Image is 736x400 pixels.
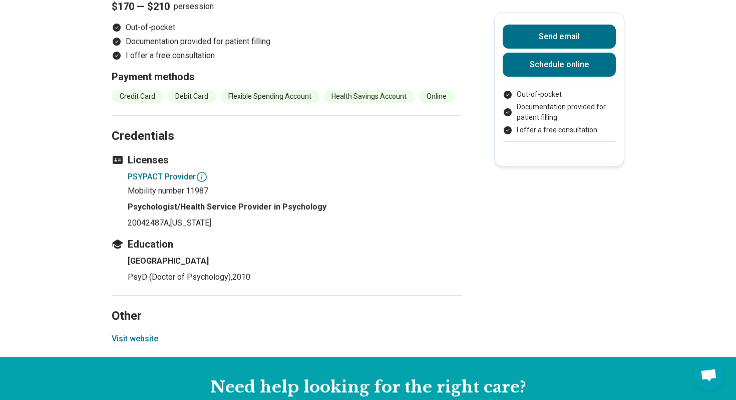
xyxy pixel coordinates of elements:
p: PsyD (Doctor of Psychology) , 2010 [128,271,462,283]
button: Visit website [112,333,158,345]
li: I offer a free consultation [503,125,616,135]
li: Flexible Spending Account [220,90,319,103]
ul: Payment options [503,89,616,135]
li: I offer a free consultation [112,50,462,62]
h3: Payment methods [112,70,462,84]
h3: Licenses [112,153,462,167]
li: Documentation provided for patient filling [503,102,616,123]
ul: Payment options [112,22,462,62]
li: Credit Card [112,90,163,103]
h2: Need help looking for the right care? [8,377,728,398]
h2: Credentials [112,104,462,145]
h4: [GEOGRAPHIC_DATA] [128,255,462,267]
a: Schedule online [503,53,616,77]
li: Online [419,90,455,103]
li: Out-of-pocket [503,89,616,100]
li: Out-of-pocket [112,22,462,34]
li: Health Savings Account [323,90,415,103]
div: Open chat [694,360,724,390]
h2: Other [112,284,462,325]
li: Debit Card [167,90,216,103]
button: Send email [503,25,616,49]
span: , [US_STATE] [169,218,211,228]
h4: Psychologist/Health Service Provider in Psychology [128,201,462,213]
p: Mobility number: 11987 [128,185,462,197]
li: Documentation provided for patient filling [112,36,462,48]
h3: Education [112,237,462,251]
p: 20042487A [128,217,462,229]
h4: PSYPACT Provider [128,171,462,183]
